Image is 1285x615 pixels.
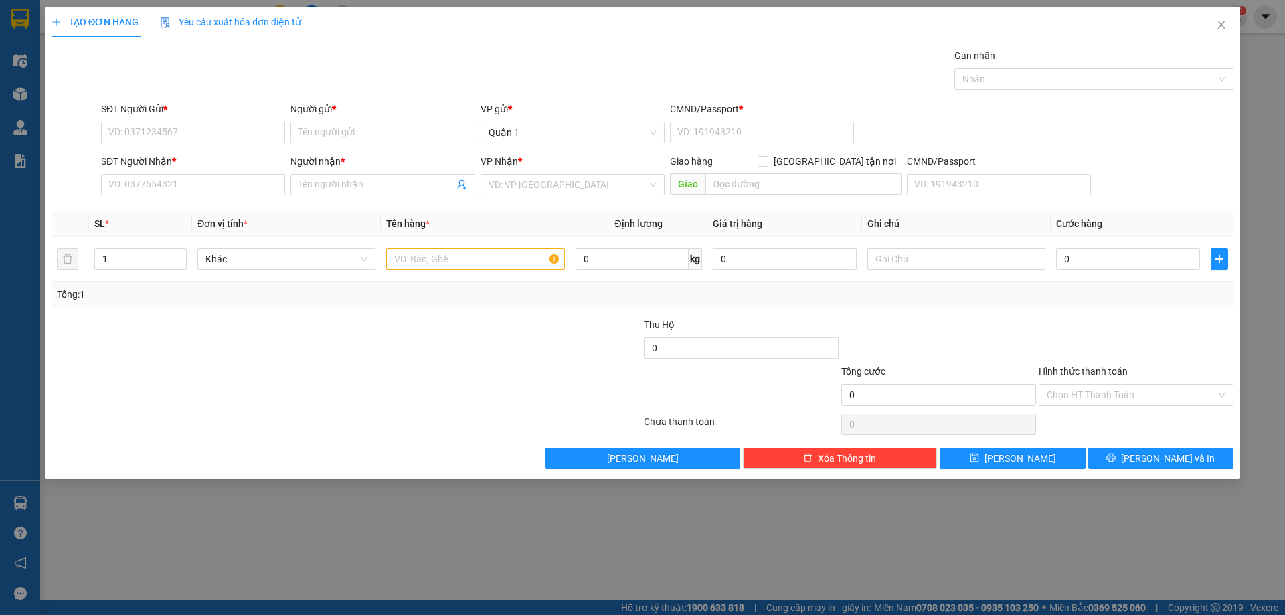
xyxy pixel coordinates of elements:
[1211,248,1228,270] button: plus
[689,248,702,270] span: kg
[862,211,1051,237] th: Ghi chú
[803,453,812,464] span: delete
[205,249,367,269] span: Khác
[1211,254,1227,264] span: plus
[1121,451,1215,466] span: [PERSON_NAME] và In
[52,17,61,27] span: plus
[743,448,938,469] button: deleteXóa Thông tin
[386,218,430,229] span: Tên hàng
[545,448,740,469] button: [PERSON_NAME]
[954,50,995,61] label: Gán nhãn
[713,248,857,270] input: 0
[160,17,171,28] img: icon
[907,154,1091,169] div: CMND/Passport
[101,154,285,169] div: SĐT Người Nhận
[481,156,518,167] span: VP Nhận
[52,17,139,27] span: TẠO ĐƠN HÀNG
[197,218,248,229] span: Đơn vị tính
[290,154,475,169] div: Người nhận
[705,173,902,195] input: Dọc đường
[670,156,713,167] span: Giao hàng
[713,218,762,229] span: Giá trị hàng
[489,122,657,143] span: Quận 1
[670,102,854,116] div: CMND/Passport
[94,218,105,229] span: SL
[290,102,475,116] div: Người gửi
[57,248,78,270] button: delete
[57,287,496,302] div: Tổng: 1
[1106,453,1116,464] span: printer
[101,102,285,116] div: SĐT Người Gửi
[386,248,564,270] input: VD: Bàn, Ghế
[1216,19,1227,30] span: close
[160,17,301,27] span: Yêu cầu xuất hóa đơn điện tử
[456,179,467,190] span: user-add
[1039,366,1128,377] label: Hình thức thanh toán
[1088,448,1233,469] button: printer[PERSON_NAME] và In
[670,173,705,195] span: Giao
[642,414,840,438] div: Chưa thanh toán
[1203,7,1240,44] button: Close
[970,453,979,464] span: save
[481,102,665,116] div: VP gửi
[1056,218,1102,229] span: Cước hàng
[940,448,1085,469] button: save[PERSON_NAME]
[607,451,679,466] span: [PERSON_NAME]
[818,451,876,466] span: Xóa Thông tin
[984,451,1056,466] span: [PERSON_NAME]
[768,154,902,169] span: [GEOGRAPHIC_DATA] tận nơi
[615,218,663,229] span: Định lượng
[841,366,885,377] span: Tổng cước
[867,248,1045,270] input: Ghi Chú
[644,319,675,330] span: Thu Hộ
